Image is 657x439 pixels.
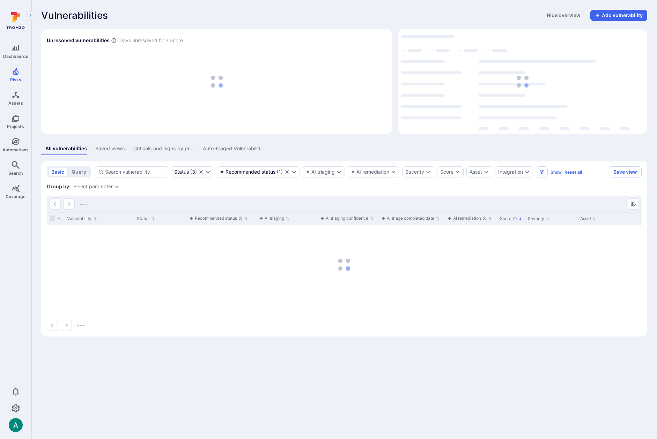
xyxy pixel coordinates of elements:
div: Status [174,169,189,175]
div: Auto-triaged Vulnerabilities [203,145,264,152]
button: Go to the previous page [47,320,58,331]
span: Projects [7,124,24,129]
button: Sort by Severity [528,216,549,221]
button: Add vulnerability [590,10,647,21]
div: AI triaging confidence [320,215,368,222]
button: AI remediation [351,169,389,175]
button: Clear selection [198,169,204,175]
span: Group by: [47,183,71,190]
img: Loading... [77,325,84,326]
div: AI triaging [259,215,284,222]
button: Clear selection [284,169,290,175]
i: Expand navigation menu [28,13,33,18]
button: Expand dropdown [114,184,120,189]
div: Score [440,168,453,175]
img: Loading... [80,204,87,205]
span: Search [8,171,23,176]
h2: Unresolved vulnerabilities [47,37,110,44]
button: Save view [609,166,642,177]
button: Sort by function(){return k.createElement(dN.A,{direction:"row",alignItems:"center",gap:4},k.crea... [320,215,374,221]
button: Expand dropdown [291,169,297,175]
div: loading spinner [401,32,644,131]
button: Sort by function(){return k.createElement(dN.A,{direction:"row",alignItems:"center",gap:4},k.crea... [381,215,440,221]
div: ( 1 ) [220,169,283,175]
button: Show [551,169,562,175]
button: Expand navigation menu [26,11,35,20]
button: Sort by Score [500,216,522,221]
button: Expand dropdown [524,169,530,175]
span: Assets [8,100,23,106]
div: AI triage completed date [381,215,434,222]
button: Expand dropdown [483,169,489,175]
input: Search vulnerability [105,168,165,175]
div: Recommended status [220,169,275,175]
button: Asset [470,169,482,175]
button: Sort by function(){return k.createElement(dN.A,{direction:"row",alignItems:"center",gap:4},k.crea... [448,215,492,221]
button: Go to the next page [61,320,72,331]
button: Sort by Vulnerability [67,216,97,221]
button: Integration [498,169,523,175]
div: grouping parameters [73,184,120,189]
button: Reset all [564,169,582,175]
button: Severity [405,169,424,175]
span: Days unresolved for / Score [119,37,183,44]
button: query [68,168,89,176]
button: Hide overview [542,10,585,21]
div: Recommended status [189,215,243,222]
button: Expand dropdown [336,169,342,175]
button: Recommended status(1) [220,169,283,175]
button: Filters [536,166,548,177]
div: The vulnerability score is based on the parameters defined in the settings [513,217,517,221]
span: Risks [10,77,21,82]
button: Score [437,166,464,177]
span: Automations [2,147,29,152]
button: Go to the next page [64,198,75,210]
button: Select parameter [73,184,113,189]
button: Sort by function(){return k.createElement(dN.A,{direction:"row",alignItems:"center",gap:4},k.crea... [259,215,289,221]
button: AI triaging [306,169,335,175]
button: Go to the previous page [50,198,61,210]
div: All vulnerabilities [45,145,87,152]
button: Manage columns [628,198,639,210]
div: ( 3 ) [174,169,197,175]
div: assets tabs [41,142,647,155]
button: Expand dropdown [426,169,431,175]
div: Arjan Dehar [9,418,23,432]
img: Loading... [517,76,529,88]
div: Criticals and highs by project [133,145,194,152]
button: basic [48,168,67,176]
button: Expand dropdown [205,169,211,175]
div: Top integrations by vulnerabilities [398,29,647,134]
span: Coverage [6,194,25,199]
span: Select all rows [50,215,55,221]
button: Sort by Status [137,216,155,221]
span: Vulnerabilities [41,10,108,21]
button: Sort by function(){return k.createElement(dN.A,{direction:"row",alignItems:"center",gap:4},k.crea... [189,215,248,221]
p: Sorted by: Highest first [518,215,522,222]
span: Dashboards [3,54,28,59]
button: Status(3) [174,169,197,175]
span: Number of vulnerabilities in status ‘Open’ ‘Triaged’ and ‘In process’ divided by score and scanne... [111,37,117,44]
button: Sort by Asset [580,216,596,221]
img: ACg8ocLSa5mPYBaXNx3eFu_EmspyJX0laNWN7cXOFirfQ7srZveEpg=s96-c [9,418,23,432]
div: AI remediation [448,215,487,222]
button: Expand dropdown [391,169,396,175]
div: Saved views [95,145,125,152]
